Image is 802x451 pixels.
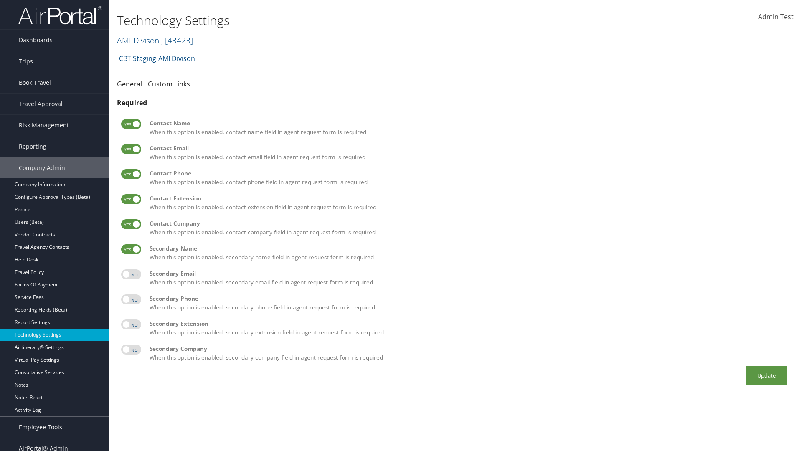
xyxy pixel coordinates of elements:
span: , [ 43423 ] [161,35,193,46]
label: When this option is enabled, contact company field in agent request form is required [150,219,789,236]
div: Secondary Company [150,345,789,353]
div: Secondary Extension [150,319,789,328]
button: Update [746,366,787,385]
span: Book Travel [19,72,51,93]
a: CBT Staging [119,50,156,67]
img: airportal-logo.png [18,5,102,25]
label: When this option is enabled, secondary extension field in agent request form is required [150,319,789,337]
div: Required [117,98,794,108]
div: Secondary Email [150,269,789,278]
label: When this option is enabled, secondary email field in agent request form is required [150,269,789,286]
a: AMI Divison [117,35,193,46]
div: Contact Company [150,219,789,228]
span: Trips [19,51,33,72]
div: Secondary Phone [150,294,789,303]
a: Custom Links [148,79,190,89]
label: When this option is enabled, secondary company field in agent request form is required [150,345,789,362]
span: Company Admin [19,157,65,178]
label: When this option is enabled, contact phone field in agent request form is required [150,169,789,186]
label: When this option is enabled, contact name field in agent request form is required [150,119,789,136]
label: When this option is enabled, secondary phone field in agent request form is required [150,294,789,312]
a: Admin Test [758,4,794,30]
a: AMI Divison [158,50,195,67]
div: Contact Extension [150,194,789,203]
div: Secondary Name [150,244,789,253]
a: General [117,79,142,89]
span: Admin Test [758,12,794,21]
span: Reporting [19,136,46,157]
div: Contact Email [150,144,789,152]
span: Risk Management [19,115,69,136]
span: Travel Approval [19,94,63,114]
label: When this option is enabled, contact extension field in agent request form is required [150,194,789,211]
div: Contact Name [150,119,789,127]
label: When this option is enabled, secondary name field in agent request form is required [150,244,789,261]
label: When this option is enabled, contact email field in agent request form is required [150,144,789,161]
span: Employee Tools [19,417,62,438]
h1: Technology Settings [117,12,568,29]
div: Contact Phone [150,169,789,177]
span: Dashboards [19,30,53,51]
